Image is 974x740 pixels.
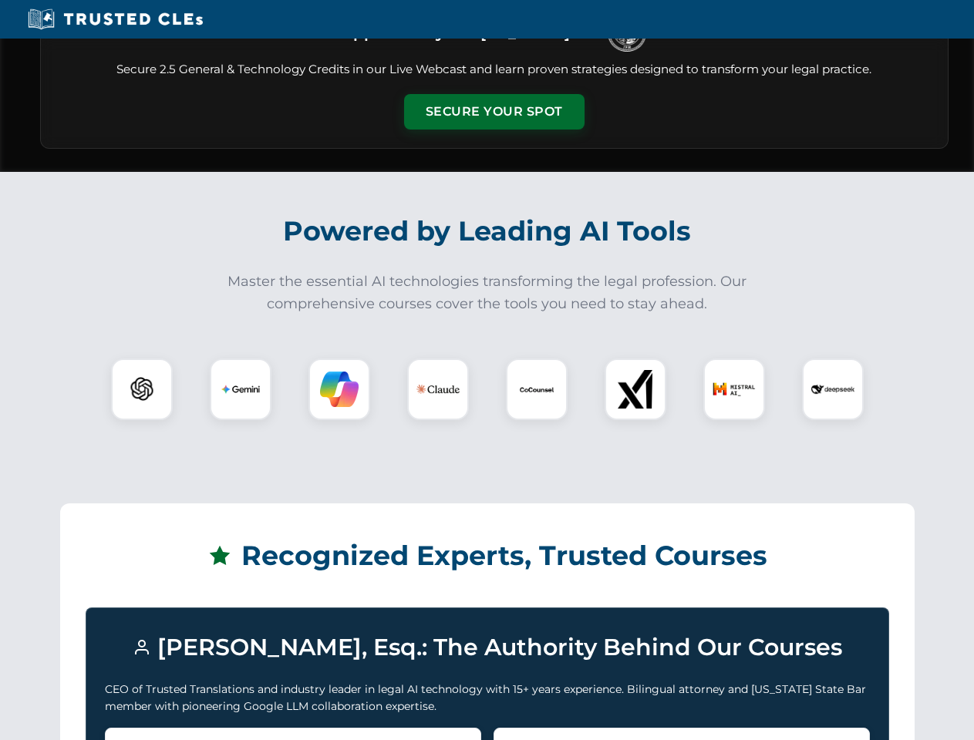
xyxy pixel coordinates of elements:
[308,358,370,420] div: Copilot
[210,358,271,420] div: Gemini
[217,271,757,315] p: Master the essential AI technologies transforming the legal profession. Our comprehensive courses...
[802,358,864,420] div: DeepSeek
[605,358,666,420] div: xAI
[703,358,765,420] div: Mistral AI
[320,370,359,409] img: Copilot Logo
[23,8,207,31] img: Trusted CLEs
[86,529,889,583] h2: Recognized Experts, Trusted Courses
[407,358,469,420] div: Claude
[404,94,585,129] button: Secure Your Spot
[616,370,655,409] img: xAI Logo
[506,358,568,420] div: CoCounsel
[105,681,870,715] p: CEO of Trusted Translations and industry leader in legal AI technology with 15+ years experience....
[111,358,173,420] div: ChatGPT
[120,367,164,412] img: ChatGPT Logo
[811,368,854,411] img: DeepSeek Logo
[517,370,556,409] img: CoCounsel Logo
[221,370,260,409] img: Gemini Logo
[60,204,915,258] h2: Powered by Leading AI Tools
[416,368,460,411] img: Claude Logo
[105,627,870,668] h3: [PERSON_NAME], Esq.: The Authority Behind Our Courses
[59,61,929,79] p: Secure 2.5 General & Technology Credits in our Live Webcast and learn proven strategies designed ...
[713,368,756,411] img: Mistral AI Logo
